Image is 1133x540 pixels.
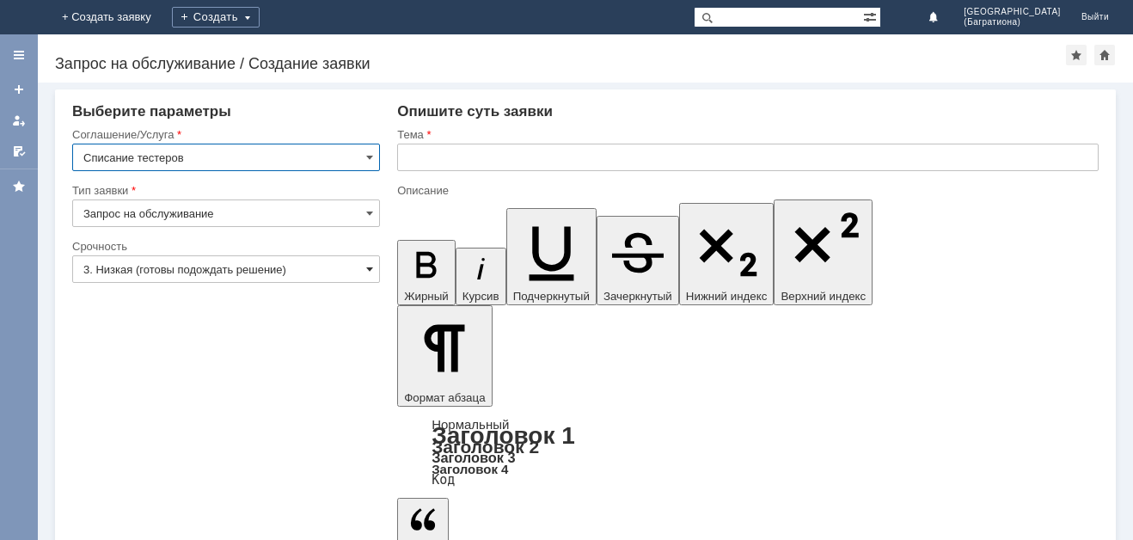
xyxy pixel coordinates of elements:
span: Жирный [404,290,449,303]
div: Тема [397,129,1095,140]
span: Формат абзаца [404,391,485,404]
div: Срочность [72,241,377,252]
span: Опишите суть заявки [397,103,553,120]
span: Верхний индекс [781,290,866,303]
a: Мои заявки [5,107,33,134]
a: Заголовок 1 [432,422,575,449]
button: Нижний индекс [679,203,775,305]
div: Добавить в избранное [1066,45,1087,65]
a: Нормальный [432,417,509,432]
a: Заголовок 2 [432,437,539,457]
span: Нижний индекс [686,290,768,303]
span: Подчеркнутый [513,290,590,303]
button: Подчеркнутый [506,208,597,305]
button: Жирный [397,240,456,305]
span: [GEOGRAPHIC_DATA] [964,7,1061,17]
div: Создать [172,7,260,28]
span: Расширенный поиск [863,8,880,24]
button: Зачеркнутый [597,216,679,305]
button: Верхний индекс [774,199,873,305]
a: Заголовок 4 [432,462,508,476]
div: Формат абзаца [397,419,1099,486]
div: Сделать домашней страницей [1094,45,1115,65]
span: Курсив [462,290,499,303]
a: Создать заявку [5,76,33,103]
a: Заголовок 3 [432,450,515,465]
div: Тип заявки [72,185,377,196]
span: Зачеркнутый [603,290,672,303]
div: Запрос на обслуживание / Создание заявки [55,55,1066,72]
button: Курсив [456,248,506,305]
a: Код [432,472,455,488]
span: (Багратиона) [964,17,1061,28]
a: Мои согласования [5,138,33,165]
button: Формат абзаца [397,305,492,407]
div: Описание [397,185,1095,196]
div: Соглашение/Услуга [72,129,377,140]
span: Выберите параметры [72,103,231,120]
